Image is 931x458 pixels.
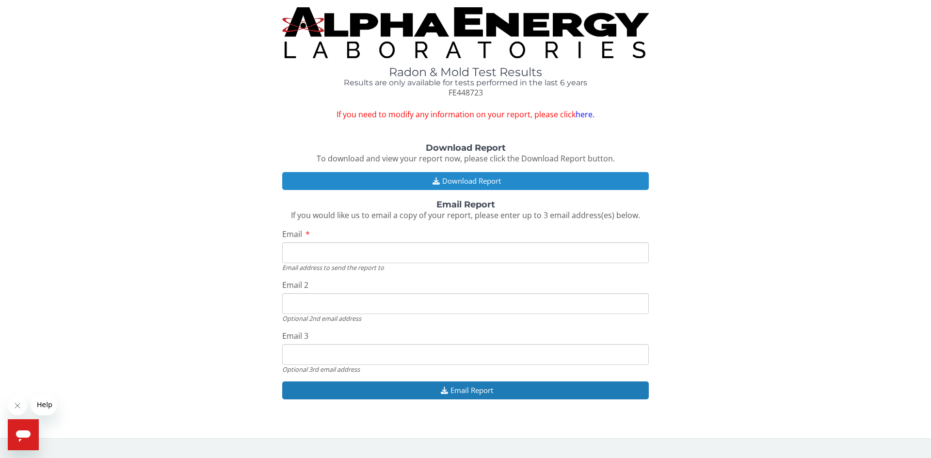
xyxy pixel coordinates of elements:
span: FE448723 [449,87,483,98]
button: Download Report [282,172,649,190]
iframe: Message from company [31,394,57,415]
strong: Download Report [426,142,506,153]
span: If you would like us to email a copy of your report, please enter up to 3 email address(es) below. [291,210,640,221]
strong: Email Report [436,199,495,210]
h1: Radon & Mold Test Results [282,66,649,79]
span: To download and view your report now, please click the Download Report button. [317,153,615,164]
button: Email Report [282,381,649,399]
span: Email 2 [282,280,308,290]
img: TightCrop.jpg [282,7,649,58]
iframe: Button to launch messaging window [8,419,39,450]
div: Optional 2nd email address [282,314,649,323]
div: Email address to send the report to [282,263,649,272]
span: If you need to modify any information on your report, please click [282,109,649,120]
a: here. [576,109,594,120]
h4: Results are only available for tests performed in the last 6 years [282,79,649,87]
iframe: Close message [8,396,27,415]
span: Email [282,229,302,239]
div: Optional 3rd email address [282,365,649,374]
span: Email 3 [282,331,308,341]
